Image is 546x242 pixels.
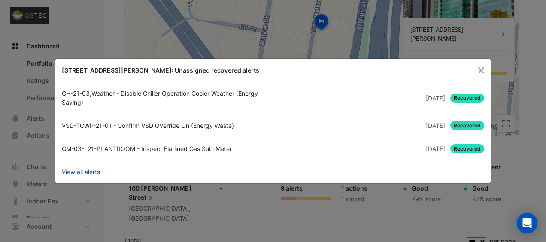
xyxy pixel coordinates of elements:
div: VSD-TCWP-21-01 - Confirm VSD Override On (Energy Waste) [57,121,273,130]
div: CH-21-03,Weather - Disable Chiller Operation Cooler Weather (Energy Saving) [57,89,273,107]
a: View all alerts [62,167,100,176]
span: Wed 06-Aug-2025 08:28 AEST [426,122,445,129]
button: Close [475,64,488,77]
span: Fri 08-Aug-2025 16:31 AEST [426,94,445,102]
span: Mon 21-Jul-2025 06:19 AEST [426,145,445,152]
span: Recovered [450,94,484,103]
span: Recovered [450,144,484,153]
span: Recovered [450,121,484,130]
div: Open Intercom Messenger [517,213,537,233]
div: GM-03-L21-PLANTROOM - Inspect Flatlined Gas Sub-Meter [57,144,273,153]
b: [STREET_ADDRESS][PERSON_NAME]: Unassigned recovered alerts [62,67,259,74]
